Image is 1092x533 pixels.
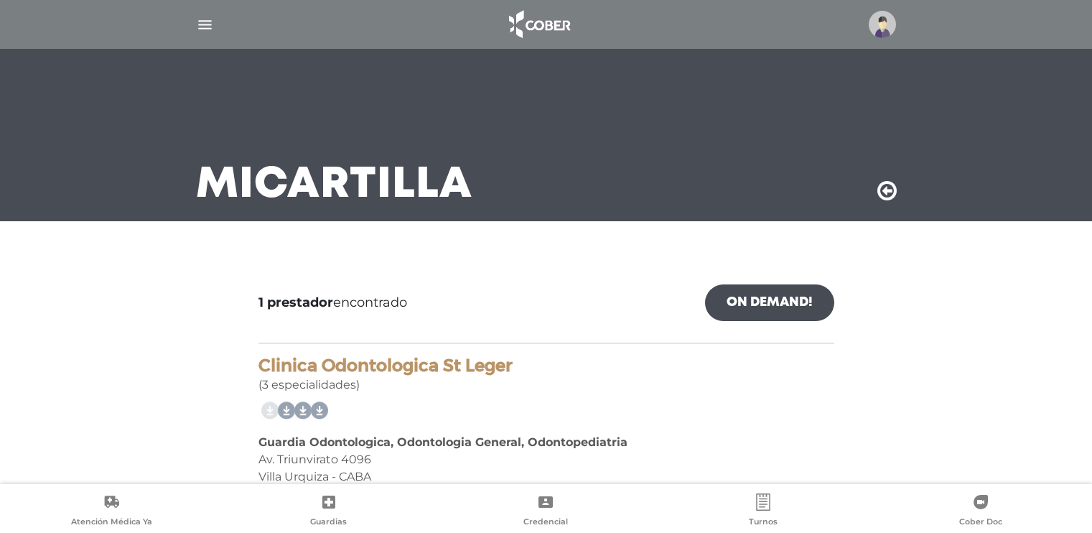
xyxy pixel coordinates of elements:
[71,516,152,529] span: Atención Médica Ya
[196,16,214,34] img: Cober_menu-lines-white.svg
[258,435,627,449] b: Guardia Odontologica, Odontologia General, Odontopediatria
[220,493,438,530] a: Guardias
[655,493,872,530] a: Turnos
[258,356,834,376] h4: Clinica Odontologica St Leger
[501,7,577,42] img: logo_cober_home-white.png
[258,356,834,394] div: (3 especialidades)
[258,468,834,486] div: Villa Urquiza - CABA
[523,516,568,529] span: Credencial
[196,167,472,204] h3: Mi Cartilla
[437,493,655,530] a: Credencial
[872,493,1089,530] a: Cober Doc
[705,284,834,321] a: On Demand!
[869,11,896,38] img: profile-placeholder.svg
[258,451,834,468] div: Av. Triunvirato 4096
[959,516,1002,529] span: Cober Doc
[3,493,220,530] a: Atención Médica Ya
[258,293,407,312] span: encontrado
[749,516,778,529] span: Turnos
[310,516,347,529] span: Guardias
[258,295,333,310] b: 1 prestador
